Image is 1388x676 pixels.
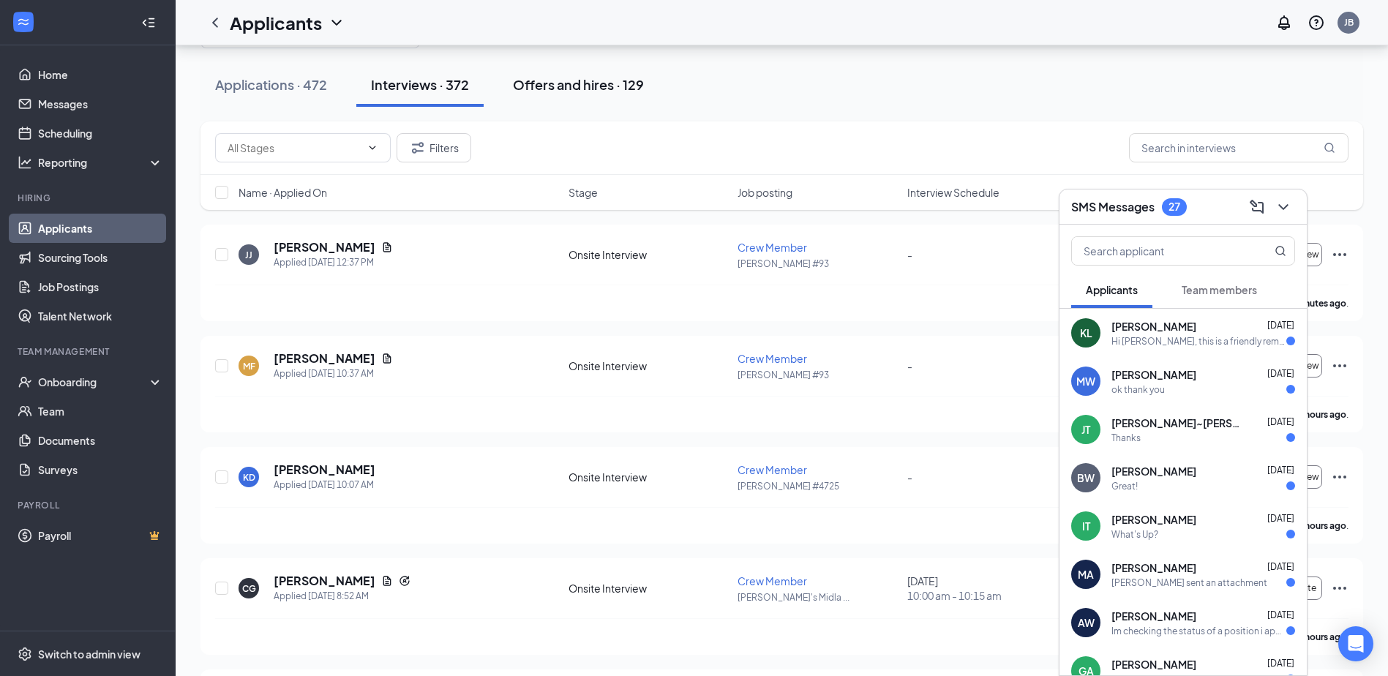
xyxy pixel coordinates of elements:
[738,480,898,492] p: [PERSON_NAME] #4725
[1081,422,1090,437] div: JT
[1267,658,1294,669] span: [DATE]
[1245,195,1269,219] button: ComposeMessage
[18,345,160,358] div: Team Management
[371,75,469,94] div: Interviews · 372
[1076,185,1106,200] span: Score
[1324,142,1335,154] svg: MagnifyingGlass
[1298,520,1346,531] b: 3 hours ago
[38,214,163,243] a: Applicants
[38,301,163,331] a: Talent Network
[381,353,393,364] svg: Document
[1331,579,1348,597] svg: Ellipses
[1344,16,1354,29] div: JB
[381,575,393,587] svg: Document
[141,15,156,30] svg: Collapse
[18,155,32,170] svg: Analysis
[1111,577,1267,589] div: [PERSON_NAME] sent an attachment
[738,463,807,476] span: Crew Member
[1072,237,1245,265] input: Search applicant
[1111,480,1138,492] div: Great!
[38,272,163,301] a: Job Postings
[1080,326,1092,340] div: KL
[274,239,375,255] h5: [PERSON_NAME]
[1267,320,1294,331] span: [DATE]
[1111,464,1196,478] span: [PERSON_NAME]
[1129,133,1348,162] input: Search in interviews
[1168,200,1180,213] div: 27
[1077,470,1095,485] div: BW
[738,258,898,270] p: [PERSON_NAME] #93
[1331,357,1348,375] svg: Ellipses
[569,470,729,484] div: Onsite Interview
[242,582,256,595] div: CG
[399,575,410,587] svg: Reapply
[16,15,31,29] svg: WorkstreamLogo
[1267,416,1294,427] span: [DATE]
[367,142,378,154] svg: ChevronDown
[1283,298,1346,309] b: 35 minutes ago
[1111,528,1158,541] div: What's Up?
[1338,626,1373,661] div: Open Intercom Messenger
[738,352,807,365] span: Crew Member
[38,119,163,148] a: Scheduling
[738,185,792,200] span: Job posting
[38,521,163,550] a: PayrollCrown
[1111,657,1196,672] span: [PERSON_NAME]
[274,589,410,604] div: Applied [DATE] 8:52 AM
[38,60,163,89] a: Home
[381,241,393,253] svg: Document
[245,249,252,261] div: JJ
[206,14,224,31] svg: ChevronLeft
[907,359,912,372] span: -
[907,588,1068,603] span: 10:00 am - 10:15 am
[1331,468,1348,486] svg: Ellipses
[1298,631,1346,642] b: 4 hours ago
[228,140,361,156] input: All Stages
[274,350,375,367] h5: [PERSON_NAME]
[409,139,427,157] svg: Filter
[1111,432,1141,444] div: Thanks
[738,574,807,587] span: Crew Member
[1111,416,1243,430] span: [PERSON_NAME]~[PERSON_NAME]
[1272,195,1295,219] button: ChevronDown
[1111,625,1286,637] div: Im checking the status of a position i applied for i am trying to see if i got the job
[243,471,255,484] div: KD
[18,375,32,389] svg: UserCheck
[38,647,140,661] div: Switch to admin view
[1111,609,1196,623] span: [PERSON_NAME]
[38,243,163,272] a: Sourcing Tools
[274,478,375,492] div: Applied [DATE] 10:07 AM
[328,14,345,31] svg: ChevronDown
[38,89,163,119] a: Messages
[1267,465,1294,476] span: [DATE]
[1082,519,1090,533] div: IT
[1267,513,1294,524] span: [DATE]
[274,367,393,381] div: Applied [DATE] 10:37 AM
[1331,246,1348,263] svg: Ellipses
[1071,199,1155,215] h3: SMS Messages
[1267,368,1294,379] span: [DATE]
[1267,609,1294,620] span: [DATE]
[569,358,729,373] div: Onsite Interview
[1111,512,1196,527] span: [PERSON_NAME]
[1078,567,1094,582] div: MA
[243,360,255,372] div: MF
[513,75,644,94] div: Offers and hires · 129
[38,155,164,170] div: Reporting
[1111,335,1286,348] div: Hi [PERSON_NAME], this is a friendly reminder. To move forward with your application for Delivery...
[397,133,471,162] button: Filter Filters
[1086,283,1138,296] span: Applicants
[1275,198,1292,216] svg: ChevronDown
[1275,14,1293,31] svg: Notifications
[1111,383,1165,396] div: ok thank you
[1298,409,1346,420] b: 3 hours ago
[907,574,1068,603] div: [DATE]
[274,255,393,270] div: Applied [DATE] 12:37 PM
[569,581,729,596] div: Onsite Interview
[569,247,729,262] div: Onsite Interview
[215,75,327,94] div: Applications · 472
[38,426,163,455] a: Documents
[907,185,999,200] span: Interview Schedule
[38,397,163,426] a: Team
